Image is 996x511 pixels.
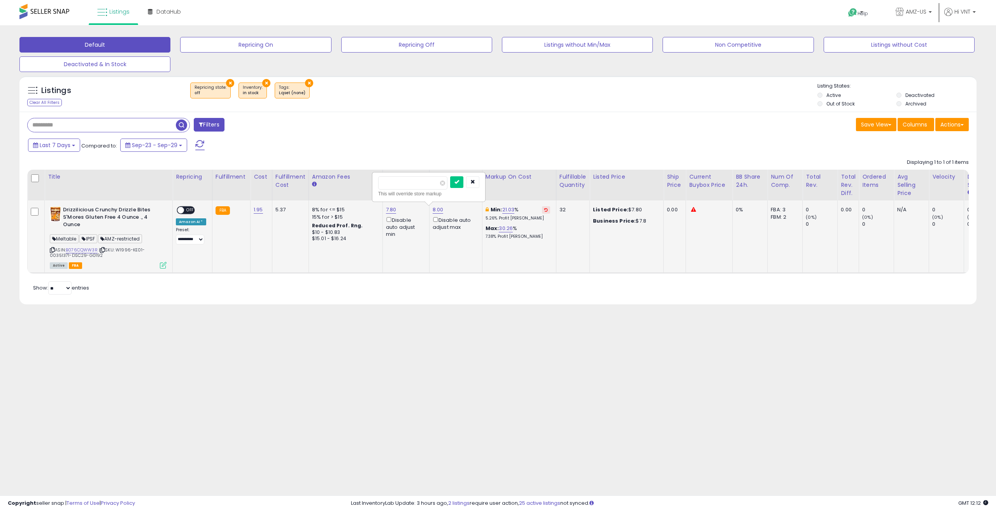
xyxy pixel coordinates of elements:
div: Preset: [176,227,206,245]
div: 0 [806,206,837,213]
button: Non Competitive [663,37,814,53]
a: 30.26 [499,225,513,232]
div: Days In Stock [967,173,996,189]
div: FBM: 2 [771,214,796,221]
div: Ordered Items [862,173,891,189]
div: 5.37 [275,206,303,213]
span: IPSF [79,234,97,243]
span: Help [857,10,868,17]
div: $10 - $10.83 [312,229,377,236]
span: DataHub [156,8,181,16]
small: Days In Stock. [967,189,972,196]
div: Fulfillable Quantity [559,173,586,189]
div: Total Rev. [806,173,834,189]
div: $7.80 [593,206,658,213]
span: AMZ-restricted [98,234,142,243]
div: Cost [254,173,269,181]
button: Deactivated & In Stock [19,56,170,72]
label: Out of Stock [826,100,855,107]
div: Total Rev. Diff. [841,173,856,197]
div: % [486,206,550,221]
b: Max: [486,225,499,232]
div: Ship Price [667,173,682,189]
div: 8% for <= $15 [312,206,377,213]
p: 5.26% Profit [PERSON_NAME] [486,216,550,221]
span: OFF [184,207,196,214]
a: Help [842,2,883,25]
p: 7.38% Profit [PERSON_NAME] [486,234,550,239]
div: 0 [862,221,894,228]
a: Hi VNT [944,8,976,25]
div: Lqset (none) [279,90,305,96]
div: 0 [862,206,894,213]
span: Meltable [50,234,79,243]
button: × [262,79,270,87]
div: % [486,225,550,239]
label: Active [826,92,841,98]
button: Default [19,37,170,53]
small: (0%) [967,214,978,220]
div: 15% for > $15 [312,214,377,221]
div: 0% [736,206,761,213]
div: Markup on Cost [486,173,553,181]
b: Reduced Prof. Rng. [312,222,363,229]
button: × [226,79,234,87]
a: 8.00 [433,206,444,214]
div: Clear All Filters [27,99,62,106]
b: Drizzilicious Crunchy Drizzle Bites S'Mores Gluten Free 4 Ounce ., 4 Ounce [63,206,158,230]
button: Actions [935,118,969,131]
div: 32 [559,206,584,213]
div: 0.00 [841,206,853,213]
div: Amazon Fees [312,173,379,181]
div: 0 [806,221,837,228]
div: 0 [932,221,964,228]
label: Archived [905,100,926,107]
small: Amazon Fees. [312,181,317,188]
label: Deactivated [905,92,935,98]
div: $7.8 [593,218,658,225]
i: Get Help [848,8,857,18]
a: B076CQWW3R [66,247,98,253]
h5: Listings [41,85,71,96]
span: | SKU: W1996-KE01-00351371-DSC29-G0192 [50,247,145,258]
span: Inventory : [243,84,263,96]
p: Listing States: [817,83,977,90]
div: ASIN: [50,206,167,268]
div: Fulfillment [216,173,247,181]
button: Listings without Cost [824,37,975,53]
div: Current Buybox Price [689,173,729,189]
span: Compared to: [81,142,117,149]
b: Business Price: [593,217,636,225]
button: Listings without Min/Max [502,37,653,53]
button: Filters [194,118,224,132]
span: AMZ-US [906,8,926,16]
small: (0%) [862,214,873,220]
span: Last 7 Days [40,141,70,149]
span: Columns [903,121,927,128]
img: 51AMoyW-kuL._SL40_.jpg [50,206,61,222]
div: Listed Price [593,173,660,181]
th: The percentage added to the cost of goods (COGS) that forms the calculator for Min & Max prices. [482,170,556,200]
div: Repricing [176,173,209,181]
div: N/A [897,206,923,213]
button: Last 7 Days [28,139,80,152]
div: off [195,90,226,96]
div: This will override store markup [378,190,479,198]
b: Min: [491,206,502,213]
a: 21.03 [502,206,515,214]
span: FBA [69,262,82,269]
b: Listed Price: [593,206,628,213]
div: FBA: 3 [771,206,796,213]
a: 1.95 [254,206,263,214]
span: Listings [109,8,130,16]
small: (0%) [932,214,943,220]
div: Num of Comp. [771,173,799,189]
span: Repricing state : [195,84,226,96]
div: Avg Selling Price [897,173,926,197]
span: Sep-23 - Sep-29 [132,141,177,149]
button: Repricing On [180,37,331,53]
div: Disable auto adjust min [386,216,423,238]
div: 0 [932,206,964,213]
div: Velocity [932,173,961,181]
span: Hi VNT [954,8,970,16]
